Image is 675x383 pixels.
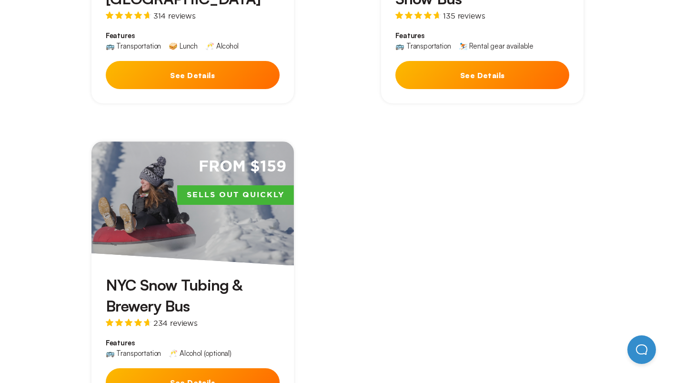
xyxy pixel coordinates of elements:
[627,335,656,364] iframe: Help Scout Beacon - Open
[395,42,451,50] div: 🚌 Transportation
[106,275,280,316] h3: NYC Snow Tubing & Brewery Bus
[205,42,239,50] div: 🥂 Alcohol
[459,42,534,50] div: ⛷️ Rental gear available
[177,185,294,205] span: Sells Out Quickly
[443,12,485,20] span: 135 reviews
[106,61,280,89] button: See Details
[169,42,198,50] div: 🥪 Lunch
[169,350,232,357] div: 🥂 Alcohol (optional)
[395,61,569,89] button: See Details
[199,157,286,177] span: From $159
[106,31,280,40] span: Features
[106,338,280,348] span: Features
[153,12,196,20] span: 314 reviews
[106,350,161,357] div: 🚌 Transportation
[106,42,161,50] div: 🚌 Transportation
[395,31,569,40] span: Features
[153,319,198,327] span: 234 reviews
